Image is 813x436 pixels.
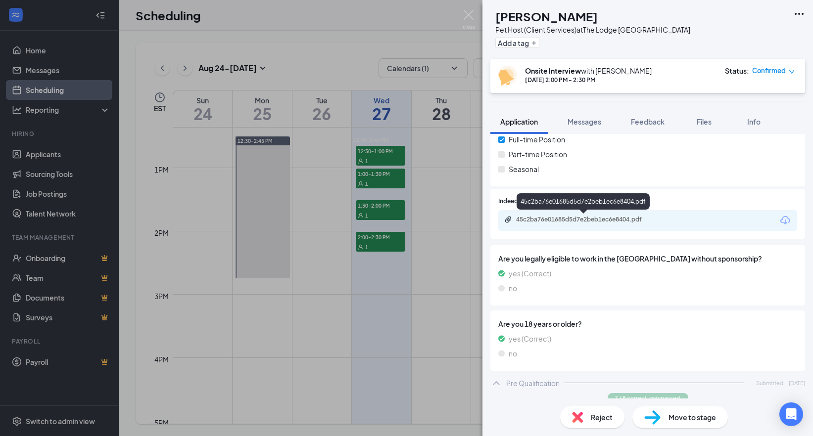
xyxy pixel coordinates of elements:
[756,379,785,387] span: Submitted:
[509,283,517,294] span: no
[725,66,749,76] div: Status :
[509,268,551,279] span: yes (Correct)
[752,66,786,76] span: Confirmed
[498,197,542,206] span: Indeed Resume
[779,215,791,226] svg: Download
[793,8,805,20] svg: Ellipses
[509,333,551,344] span: yes (Correct)
[591,412,613,423] span: Reject
[789,379,805,387] span: [DATE]
[509,164,539,174] span: Seasonal
[615,393,681,402] span: 7 / 8 correct, quiz passed.
[531,40,537,46] svg: Plus
[697,117,712,126] span: Files
[779,402,803,426] div: Open Intercom Messenger
[525,66,581,75] b: Onsite Interview
[509,348,517,359] span: no
[498,253,797,264] span: Are you legally eligible to work in the [GEOGRAPHIC_DATA] without sponsorship?
[504,216,665,225] a: Paperclip45c2ba76e01685d5d7e2beb1ec6e8404.pdf
[568,117,601,126] span: Messages
[490,377,502,389] svg: ChevronUp
[495,38,539,48] button: PlusAdd a tag
[631,117,665,126] span: Feedback
[509,134,565,145] span: Full-time Position
[669,412,716,423] span: Move to stage
[525,66,652,76] div: with [PERSON_NAME]
[509,149,567,160] span: Part-time Position
[525,76,652,84] div: [DATE] 2:00 PM - 2:30 PM
[506,378,560,388] div: Pre Qualification
[495,25,690,35] div: Pet Host (Client Services) at The Lodge [GEOGRAPHIC_DATA]
[517,193,650,210] div: 45c2ba76e01685d5d7e2beb1ec6e8404.pdf
[747,117,761,126] span: Info
[504,216,512,223] svg: Paperclip
[516,216,655,223] div: 45c2ba76e01685d5d7e2beb1ec6e8404.pdf
[500,117,538,126] span: Application
[495,8,598,25] h1: [PERSON_NAME]
[788,68,795,75] span: down
[498,318,797,329] span: Are you 18 years or older?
